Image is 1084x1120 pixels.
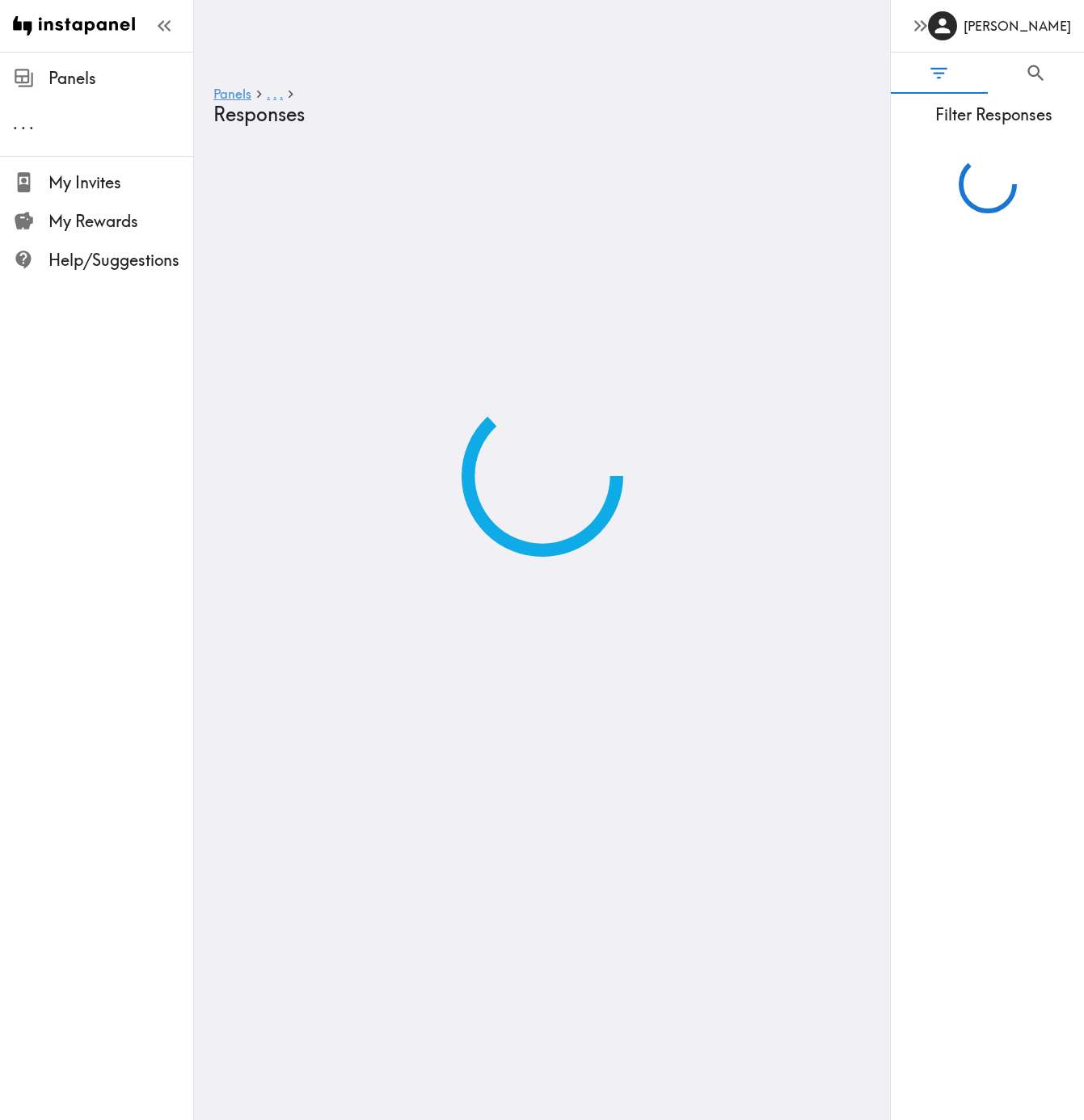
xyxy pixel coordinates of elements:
[13,113,18,133] span: .
[964,17,1071,35] h6: [PERSON_NAME]
[49,171,193,194] span: My Invites
[213,103,858,126] h4: Responses
[267,86,270,102] span: .
[904,103,1084,126] span: Filter Responses
[273,86,276,102] span: .
[29,113,34,133] span: .
[1025,62,1047,84] span: Search
[891,53,988,94] button: Filter Responses
[49,67,193,90] span: Panels
[21,113,26,133] span: .
[49,249,193,272] span: Help/Suggestions
[267,87,283,103] a: ...
[49,210,193,233] span: My Rewards
[280,86,283,102] span: .
[213,87,251,103] a: Panels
